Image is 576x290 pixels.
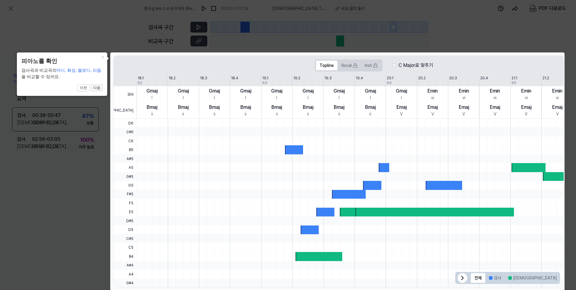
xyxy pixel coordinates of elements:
div: I [308,95,308,101]
div: ii [214,111,215,117]
div: 65 [512,80,516,86]
div: Emaj [490,104,500,111]
div: Bmaj [147,104,157,111]
div: 64 [387,80,392,86]
div: I [401,95,402,101]
label: C Major로 맞추기 [399,62,433,69]
div: V [494,111,496,117]
span: A#5 [114,154,136,163]
div: Bmaj [334,104,344,111]
div: I [245,95,246,101]
button: 전체 [471,273,485,283]
span: C5 [114,243,136,252]
div: Gmaj [146,87,158,95]
div: ii [369,111,371,117]
div: 62 [138,80,142,86]
div: Gmaj [178,87,189,95]
div: vi [493,95,496,101]
div: ii [182,111,184,117]
div: Bmaj [303,104,313,111]
span: F5 [114,199,136,207]
div: 18.2 [169,75,176,81]
div: Emaj [459,104,469,111]
div: ii [276,111,278,117]
div: 21.2 [543,75,549,81]
span: 마디, 화성, 멜로디, 리듬 [56,68,101,73]
div: Gmaj [302,87,314,95]
span: B5 [114,145,136,154]
div: vi [431,95,434,101]
div: Gmaj [271,87,282,95]
span: A4 [114,270,136,279]
div: 19.3 [324,75,332,81]
div: V [400,111,403,117]
button: Inst [361,61,381,70]
div: Bmaj [240,104,251,111]
span: D#5 [114,216,136,225]
div: 20.3 [449,75,457,81]
div: 20.2 [418,75,426,81]
span: C#5 [114,234,136,243]
span: [DEMOGRAPHIC_DATA] [114,102,136,119]
div: Emin [459,87,469,95]
div: I [339,95,340,101]
button: 이전 [77,84,89,92]
button: Topline [316,61,337,70]
div: 검사곡과 비교곡의 을 비교할 수 있어요. [21,67,103,80]
div: Gmaj [240,87,251,95]
span: C#6 [114,128,136,136]
div: Gmaj [333,87,345,95]
div: V [462,111,465,117]
button: Vocal [337,61,361,70]
div: 63 [262,80,267,86]
button: Close [98,52,107,61]
div: 18.3 [200,75,207,81]
div: Bmaj [178,104,189,111]
span: D6 [114,119,136,128]
div: vi [462,95,465,101]
div: I [276,95,277,101]
div: Emaj [427,104,438,111]
div: I [183,95,184,101]
div: vi [556,95,559,101]
button: 다음 [91,84,103,92]
div: 18.1 [138,75,144,81]
div: 21.1 [512,75,517,81]
div: Gmaj [396,87,407,95]
div: Emaj [552,104,562,111]
button: 검사 [485,273,505,283]
div: V [525,111,527,117]
div: Emin [490,87,500,95]
div: Gmaj [209,87,220,95]
span: F#5 [114,190,136,199]
div: 20.4 [480,75,488,81]
span: 검사 [114,86,136,102]
div: Bmaj [209,104,220,111]
div: 18.4 [231,75,238,81]
div: ii [307,111,309,117]
div: 19.4 [356,75,363,81]
div: I [152,95,152,101]
div: 19.2 [293,75,300,81]
div: V [431,111,434,117]
div: Emin [552,87,562,95]
div: 20.1 [387,75,393,81]
span: A5 [114,163,136,172]
button: [DEMOGRAPHIC_DATA] [505,273,560,283]
div: I [370,95,371,101]
div: ii [338,111,340,117]
div: Bmaj [271,104,282,111]
div: Bmaj [365,104,376,111]
div: V [556,111,559,117]
div: vi [525,95,528,101]
span: G#5 [114,172,136,181]
span: G5 [114,181,136,190]
span: G#4 [114,279,136,287]
span: E5 [114,208,136,216]
div: Emaj [521,104,531,111]
div: 19.1 [262,75,268,81]
span: C6 [114,137,136,145]
div: Emin [521,87,531,95]
div: ii [245,111,246,117]
header: 피아노롤 확인 [21,57,103,66]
